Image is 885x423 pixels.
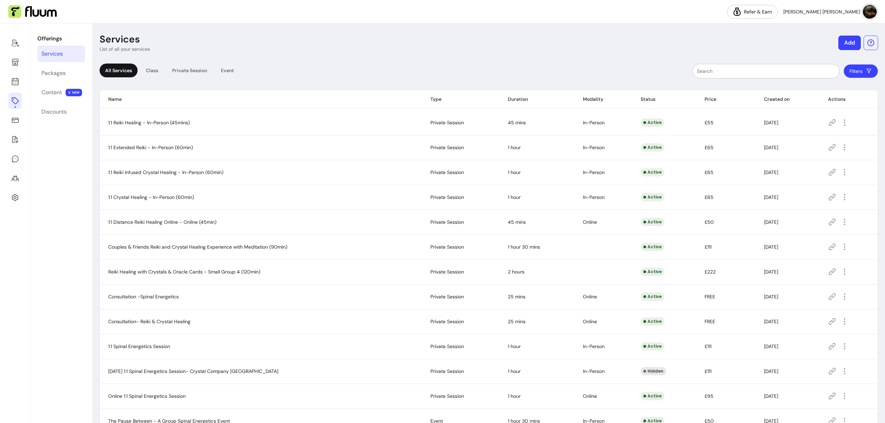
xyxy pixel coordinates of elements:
div: Active [641,392,664,400]
span: [DATE] [764,393,778,399]
span: Private Session [430,269,464,275]
button: Filters [844,64,878,78]
div: Active [641,243,664,251]
input: Search [697,68,835,75]
div: Event [215,64,240,77]
span: Couples & Friends Reiki and Crystal Healing Experience with Meditation (90min) [108,244,287,250]
span: [PERSON_NAME] [PERSON_NAME] [783,8,860,15]
span: £111 [705,368,711,374]
span: In-Person [583,144,605,151]
span: Reiki Healing with Crystals & Oracle Cards - Small Group 4 (120min) [108,269,260,275]
span: Online [583,219,597,225]
span: Consultation -Spinal Energetics [108,294,179,300]
a: Calendar [8,73,22,90]
a: Discounts [37,104,85,120]
span: Online [583,393,597,399]
span: 45 mins [508,219,526,225]
span: 45 mins [508,119,526,126]
th: Created on [756,90,820,108]
div: Packages [41,69,66,77]
p: List of all your services [100,46,150,52]
span: Online [583,294,597,300]
a: Services [37,46,85,62]
span: [DATE] [764,269,778,275]
span: 1 hour [508,343,521,349]
a: Offerings [8,93,22,109]
div: Active [641,218,664,226]
div: All Services [100,64,138,77]
span: In-Person [583,343,605,349]
th: Actions [820,90,878,108]
a: Sales [8,112,22,128]
a: Home [8,35,22,51]
div: Hidden [641,367,666,375]
span: [DATE] [764,194,778,200]
span: Private Session [430,119,464,126]
a: Content NEW [37,84,85,101]
a: Storefront [8,54,22,70]
div: Content [41,88,62,97]
th: Modality [575,90,632,108]
span: Online [583,318,597,325]
span: Consultation- Reiki & Crystal Healing [108,318,190,325]
span: FREE [705,294,715,300]
span: [DATE] [764,144,778,151]
span: In-Person [583,119,605,126]
span: In-Person [583,368,605,374]
p: Offerings [37,35,85,43]
span: In-Person [583,169,605,175]
span: £111 [705,244,711,250]
th: Price [696,90,756,108]
span: Private Session [430,144,464,151]
span: [DATE] [764,169,778,175]
div: Discounts [41,108,67,116]
th: Type [422,90,500,108]
span: [DATE] [764,368,778,374]
p: Services [100,33,140,46]
th: Duration [500,90,575,108]
span: 1 hour [508,368,521,374]
div: Private Session [167,64,213,77]
span: £50 [705,219,714,225]
span: 1 hour [508,393,521,399]
span: Private Session [430,393,464,399]
span: 1 hour [508,144,521,151]
span: Private Session [430,343,464,349]
span: Private Session [430,194,464,200]
span: £111 [705,343,711,349]
span: 1:1 Extended Reiki - In-Person (60min) [108,144,193,151]
a: Packages [37,65,85,81]
a: Settings [8,189,22,206]
span: £65 [705,169,714,175]
span: [DATE] [764,343,778,349]
span: £95 [705,393,714,399]
button: avatar[PERSON_NAME] [PERSON_NAME] [783,5,877,19]
a: Refer & Earn [727,5,778,19]
div: Services [41,50,63,58]
span: 25 mins [508,294,525,300]
span: Private Session [430,219,464,225]
span: Online 1:1 Spinal Energetics Session [108,393,186,399]
span: £65 [705,194,714,200]
span: 1 hour 30 mins [508,244,540,250]
button: Add [838,36,861,50]
a: My Messages [8,151,22,167]
span: [DATE] [764,318,778,325]
span: [DATE] [764,244,778,250]
span: [DATE] [764,294,778,300]
span: Private Session [430,294,464,300]
span: 25 mins [508,318,525,325]
span: £222 [705,269,716,275]
th: Name [100,90,422,108]
span: 1:1 Reiki Healing - In-Person (45mins) [108,119,190,126]
span: 2 hours [508,269,524,275]
div: Active [641,342,664,350]
span: FREE [705,318,715,325]
div: Active [641,268,664,276]
div: Active [641,292,664,301]
span: NEW [66,89,82,96]
span: Private Session [430,318,464,325]
span: [DATE] [764,119,778,126]
span: 1:1 Crystal Healing - In-Person (60min) [108,194,194,200]
span: £65 [705,144,714,151]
